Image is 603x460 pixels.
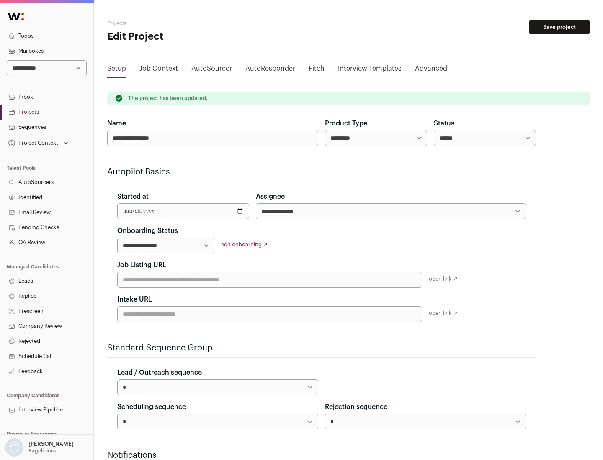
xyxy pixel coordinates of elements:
p: Bagelicious [28,447,56,454]
label: Assignee [256,192,285,202]
p: The project has been updated. [128,95,208,102]
button: Save project [529,20,590,34]
a: Pitch [309,64,325,77]
a: Interview Templates [338,64,402,77]
label: Status [434,118,454,128]
h2: Standard Sequence Group [107,342,536,354]
div: Project Context [7,140,58,146]
a: edit onboarding ↗ [221,242,268,247]
a: Advanced [415,64,447,77]
label: Onboarding Status [117,226,178,236]
a: Job Context [139,64,178,77]
h2: Autopilot Basics [107,166,536,178]
img: nopic.png [5,438,23,457]
label: Started at [117,192,149,202]
a: AutoSourcer [191,64,232,77]
h2: Projects [107,20,268,27]
label: Product Type [325,118,367,128]
button: Open dropdown [3,438,75,457]
label: Name [107,118,126,128]
button: Open dropdown [7,137,70,149]
label: Intake URL [117,294,152,304]
p: [PERSON_NAME] [28,441,74,447]
h1: Edit Project [107,30,268,43]
a: AutoResponder [245,64,295,77]
label: Scheduling sequence [117,402,186,412]
a: Setup [107,64,126,77]
label: Lead / Outreach sequence [117,368,202,378]
img: Wellfound [3,8,28,25]
label: Rejection sequence [325,402,387,412]
label: Job Listing URL [117,260,166,270]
